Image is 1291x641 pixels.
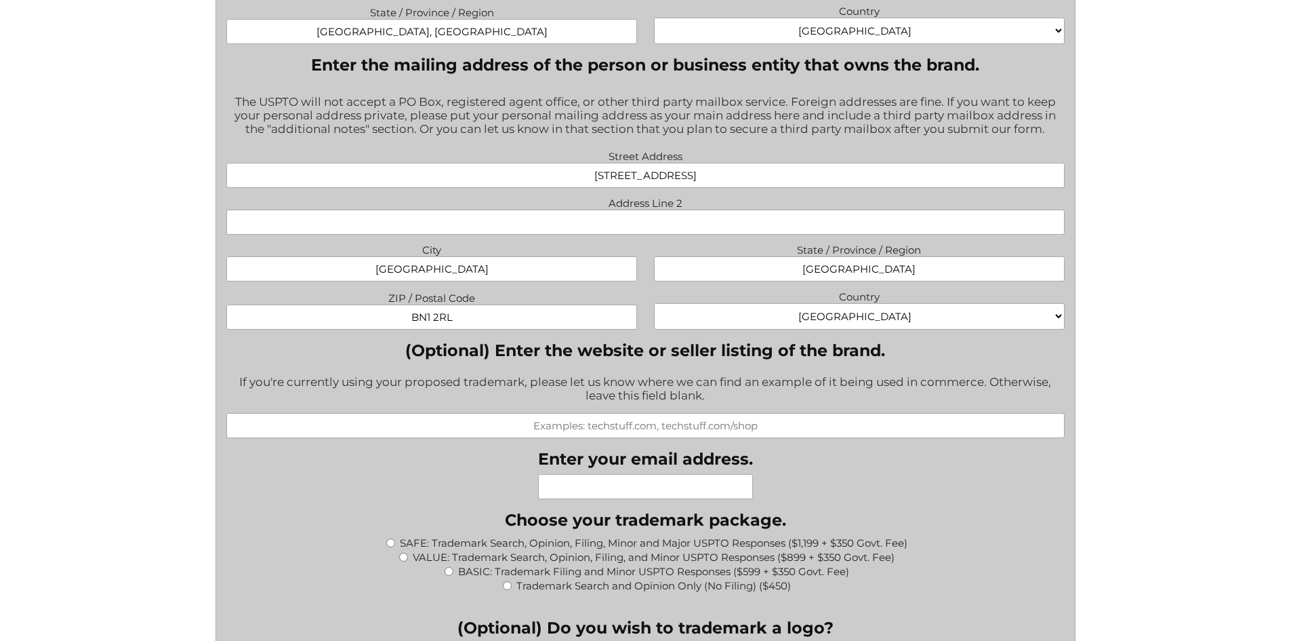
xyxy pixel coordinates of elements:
[311,55,979,75] legend: Enter the mailing address of the person or business entity that owns the brand.
[226,3,637,19] label: State / Province / Region
[226,86,1065,147] div: The USPTO will not accept a PO Box, registered agent office, or other third party mailbox service...
[226,240,637,256] label: City
[400,537,907,549] label: SAFE: Trademark Search, Opinion, Filing, Minor and Major USPTO Responses ($1,199 + $350 Govt. Fee)
[226,413,1065,438] input: Examples: techstuff.com, techstuff.com/shop
[654,1,1065,18] label: Country
[226,147,1065,163] label: Street Address
[457,618,834,638] legend: (Optional) Do you wish to trademark a logo?
[654,240,1065,256] label: State / Province / Region
[226,193,1065,210] label: Address Line 2
[226,366,1065,413] div: If you're currently using your proposed trademark, please let us know where we can find an exampl...
[505,510,786,530] legend: Choose your trademark package.
[226,341,1065,360] label: (Optional) Enter the website or seller listing of the brand.
[538,449,753,469] label: Enter your email address.
[458,565,849,578] label: BASIC: Trademark Filing and Minor USPTO Responses ($599 + $350 Govt. Fee)
[226,288,637,305] label: ZIP / Postal Code
[413,551,895,564] label: VALUE: Trademark Search, Opinion, Filing, and Minor USPTO Responses ($899 + $350 Govt. Fee)
[516,579,791,592] label: Trademark Search and Opinion Only (No Filing) ($450)
[654,287,1065,303] label: Country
